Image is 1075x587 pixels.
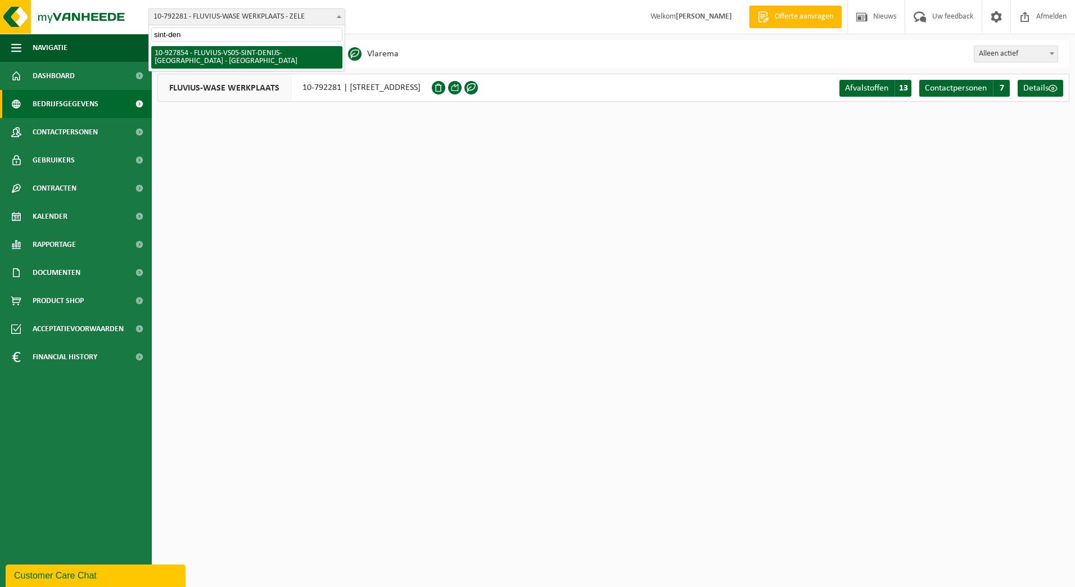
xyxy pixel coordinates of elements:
[676,12,732,21] strong: [PERSON_NAME]
[33,174,76,202] span: Contracten
[33,259,80,287] span: Documenten
[33,287,84,315] span: Product Shop
[33,315,124,343] span: Acceptatievoorwaarden
[919,80,1010,97] a: Contactpersonen 7
[839,80,911,97] a: Afvalstoffen 13
[33,34,67,62] span: Navigatie
[33,231,76,259] span: Rapportage
[33,343,97,371] span: Financial History
[6,562,188,587] iframe: chat widget
[151,46,342,69] li: 10-927854 - FLUVIUS-VS05-SINT-DENIJS-[GEOGRAPHIC_DATA] - [GEOGRAPHIC_DATA]
[33,62,75,90] span: Dashboard
[974,46,1058,62] span: Alleen actief
[1023,84,1049,93] span: Details
[158,74,291,101] span: FLUVIUS-WASE WERKPLAATS
[348,46,399,62] li: Vlarema
[33,90,98,118] span: Bedrijfsgegevens
[33,146,75,174] span: Gebruikers
[895,80,911,97] span: 13
[149,9,345,25] span: 10-792281 - FLUVIUS-WASE WERKPLAATS - ZELE
[749,6,842,28] a: Offerte aanvragen
[1018,80,1063,97] a: Details
[974,46,1058,62] span: Alleen actief
[157,74,432,102] div: 10-792281 | [STREET_ADDRESS]
[993,80,1010,97] span: 7
[148,8,345,25] span: 10-792281 - FLUVIUS-WASE WERKPLAATS - ZELE
[33,118,98,146] span: Contactpersonen
[33,202,67,231] span: Kalender
[925,84,987,93] span: Contactpersonen
[772,11,836,22] span: Offerte aanvragen
[845,84,888,93] span: Afvalstoffen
